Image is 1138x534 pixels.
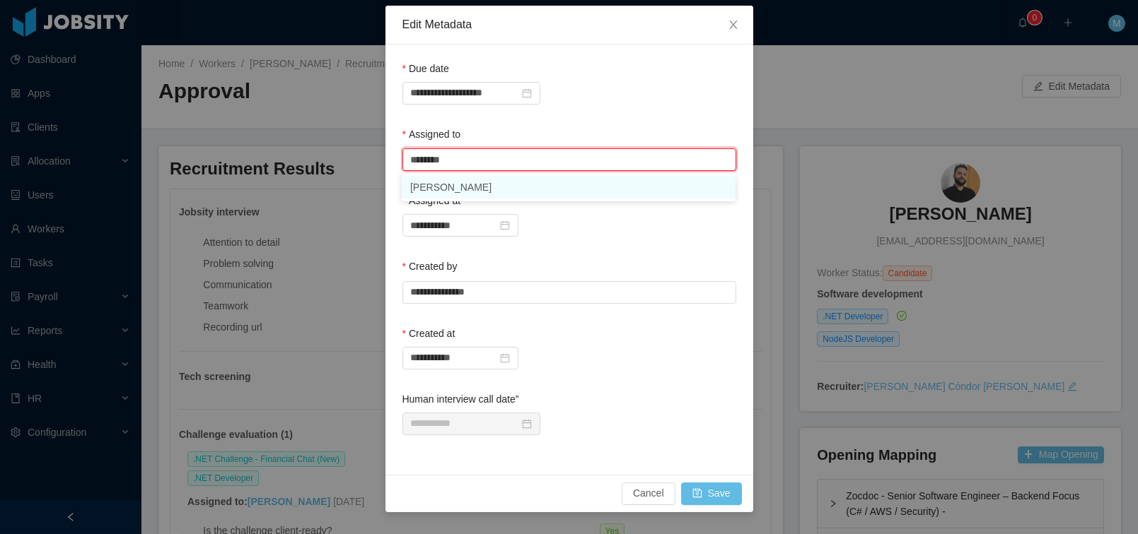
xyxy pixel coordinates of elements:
i: icon: calendar [500,220,510,230]
i: icon: calendar [500,353,510,363]
div: You have to select a user. [402,172,736,188]
label: Assigned to [402,129,461,140]
label: Due date [402,63,449,74]
button: icon: saveSave [681,482,742,505]
button: Cancel [622,482,675,505]
i: icon: close [728,19,739,30]
label: Created by [402,261,458,272]
label: Created at [402,328,455,339]
button: Close [714,6,753,45]
label: Human interview call date” [402,393,519,405]
i: icon: calendar [522,88,532,98]
li: [PERSON_NAME] [402,176,736,198]
i: icon: calendar [522,419,532,429]
div: Edit Metadata [402,17,736,32]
